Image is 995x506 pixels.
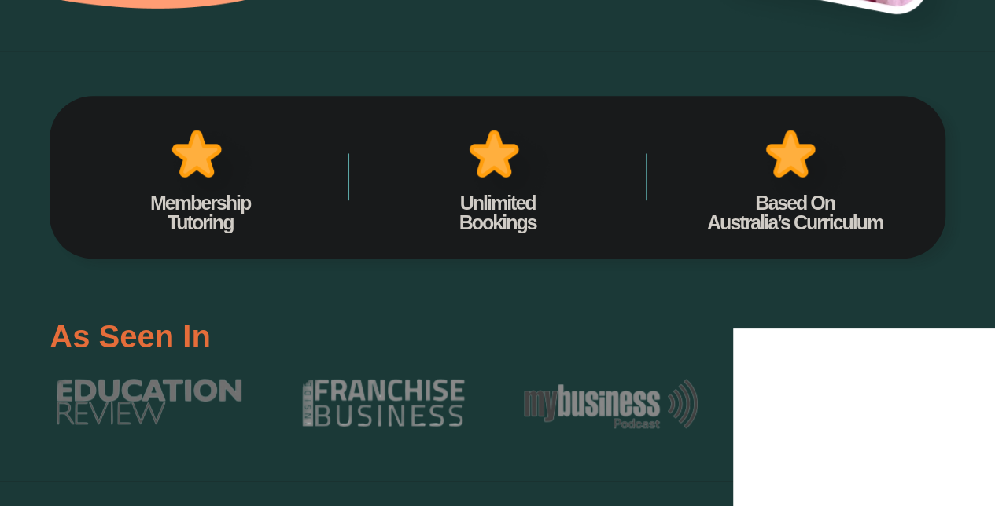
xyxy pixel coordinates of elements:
[373,193,622,233] h2: Unlimited Bookings
[76,193,325,233] h2: Membership Tutoring
[50,321,211,352] h2: As Seen In
[733,328,995,506] iframe: Chat Widget
[670,193,919,233] h2: Based On Australia’s Curriculum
